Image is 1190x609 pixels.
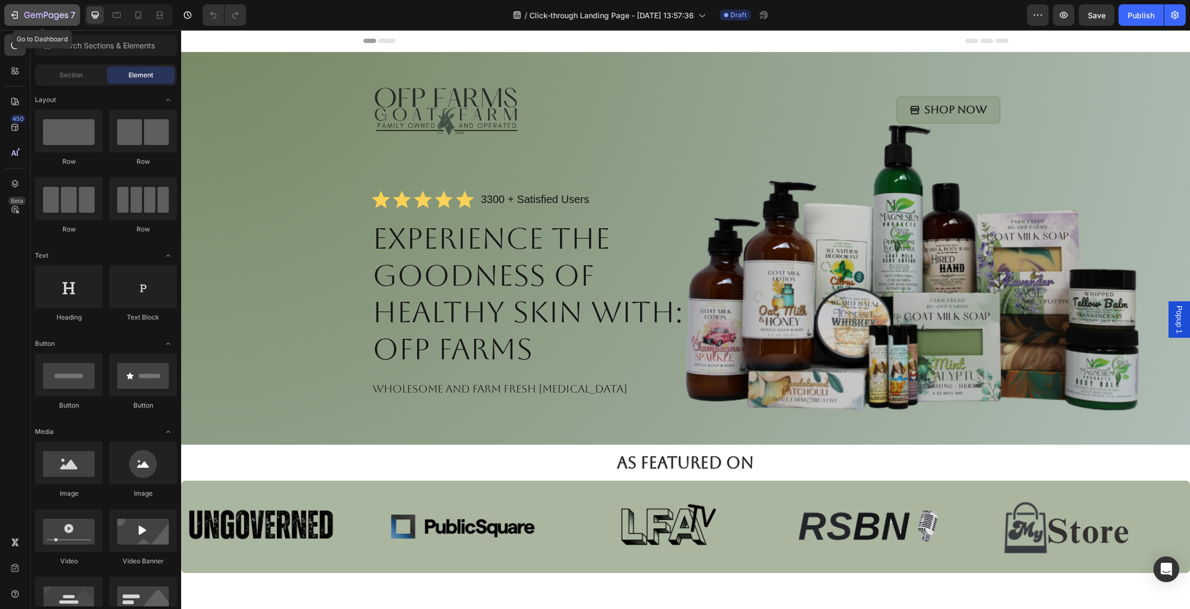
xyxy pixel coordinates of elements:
[730,10,747,20] span: Draft
[160,247,177,264] span: Toggle open
[109,313,177,322] div: Text Block
[160,91,177,108] span: Toggle open
[35,95,56,105] span: Layout
[35,313,103,322] div: Heading
[202,457,361,536] img: [object Object]
[128,70,153,80] span: Element
[4,4,80,26] button: 7
[1119,4,1164,26] button: Publish
[529,10,694,21] span: Click-through Landing Page - [DATE] 13:57:36
[35,489,103,498] div: Image
[35,401,103,410] div: Button
[109,224,177,234] div: Row
[203,4,246,26] div: Undo/Redo
[8,421,1001,444] h2: As Featured On
[35,339,55,349] span: Button
[1079,4,1114,26] button: Save
[35,224,103,234] div: Row
[190,48,341,112] img: gempages_581394300722480046-06df9c6c-1c3e-4301-bcc8-9b4cad15a942.png
[35,556,103,566] div: Video
[35,251,48,260] span: Text
[993,275,1003,303] span: Popup 1
[808,457,966,536] img: [object Object]
[8,197,26,205] div: Beta
[1128,10,1155,21] div: Publish
[109,489,177,498] div: Image
[1153,556,1179,582] div: Open Intercom Messenger
[606,457,764,536] img: [object Object]
[10,114,26,123] div: 450
[743,73,806,86] p: Shop Now
[160,423,177,440] span: Toggle open
[160,335,177,352] span: Toggle open
[35,157,103,166] div: Row
[191,352,818,366] p: Wholesome and Farm Fresh [MEDICAL_DATA]
[35,34,177,56] input: Search Sections & Elements
[60,70,83,80] span: Section
[190,189,528,339] h1: Experience the Goodness of Healthy Skin with: OFP Farms
[525,10,527,21] span: /
[109,401,177,410] div: Button
[1088,11,1106,20] span: Save
[715,67,819,93] a: Shop Now
[300,163,408,176] p: 3300 + Satisfied Users
[70,9,75,21] p: 7
[109,556,177,566] div: Video Banner
[404,457,563,536] img: [object Object]
[109,157,177,166] div: Row
[35,427,54,437] span: Media
[181,30,1190,609] iframe: Design area
[1,457,159,536] img: [object Object]
[190,573,819,607] h2: Why Choose OFP Farms Fresh Products?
